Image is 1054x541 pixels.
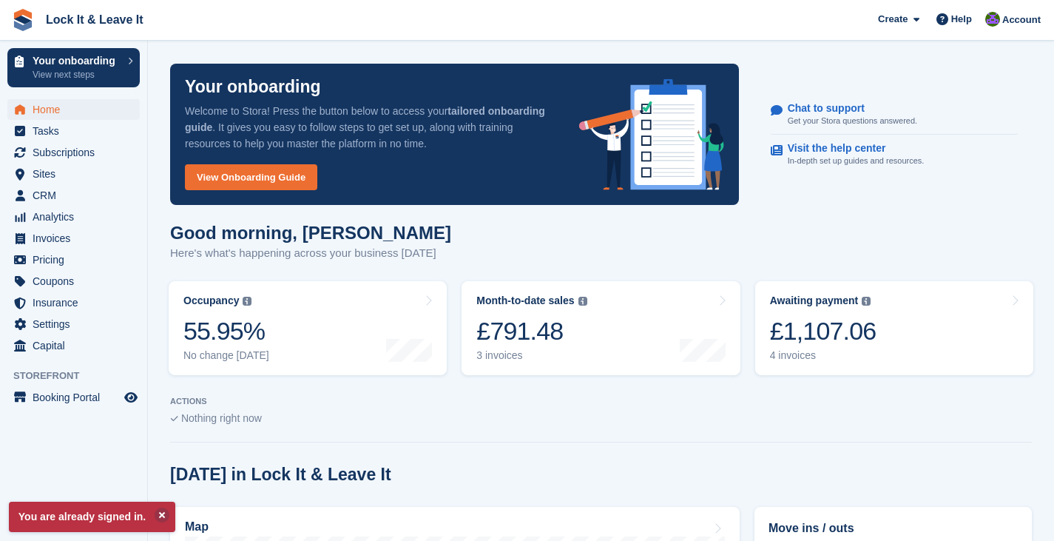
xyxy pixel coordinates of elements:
div: 4 invoices [770,349,876,362]
h2: Move ins / outs [768,520,1018,537]
img: stora-icon-8386f47178a22dfd0bd8f6a31ec36ba5ce8667c1dd55bd0f319d3a0aa187defe.svg [12,9,34,31]
a: menu [7,249,140,270]
p: Visit the help center [788,142,913,155]
a: menu [7,314,140,335]
img: icon-info-grey-7440780725fd019a000dd9b08b2336e03edf1995a4989e88bcd33f0948082b44.svg [862,297,871,306]
img: icon-info-grey-7440780725fd019a000dd9b08b2336e03edf1995a4989e88bcd33f0948082b44.svg [243,297,251,306]
img: Connor Allan [985,12,1000,27]
div: £791.48 [476,316,587,346]
span: Storefront [13,369,147,383]
p: You are already signed in. [9,502,175,532]
a: menu [7,99,140,120]
a: menu [7,271,140,292]
span: Booking Portal [33,387,121,408]
a: Lock It & Leave It [40,7,149,32]
p: View next steps [33,68,121,81]
span: Invoices [33,228,121,249]
span: Tasks [33,121,121,141]
div: 3 invoices [476,349,587,362]
a: View Onboarding Guide [185,164,317,190]
a: Your onboarding View next steps [7,48,140,87]
div: 55.95% [183,316,269,346]
p: Here's what's happening across your business [DATE] [170,245,451,262]
h1: Good morning, [PERSON_NAME] [170,223,451,243]
span: Settings [33,314,121,335]
p: In-depth set up guides and resources. [788,155,925,167]
img: icon-info-grey-7440780725fd019a000dd9b08b2336e03edf1995a4989e88bcd33f0948082b44.svg [578,297,587,306]
a: Chat to support Get your Stora questions answered. [771,95,1018,135]
div: No change [DATE] [183,349,269,362]
a: Occupancy 55.95% No change [DATE] [169,281,447,375]
span: Home [33,99,121,120]
p: Your onboarding [185,78,321,95]
a: menu [7,142,140,163]
span: Subscriptions [33,142,121,163]
div: Month-to-date sales [476,295,574,307]
span: Sites [33,164,121,184]
a: menu [7,292,140,313]
span: Coupons [33,271,121,292]
span: Nothing right now [181,412,262,424]
a: menu [7,206,140,227]
div: Occupancy [183,295,239,307]
a: menu [7,387,140,408]
img: onboarding-info-6c161a55d2c0e0a8cae90662b2fe09162a5109e8cc188191df67fb4f79e88e88.svg [579,79,724,190]
h2: [DATE] in Lock It & Leave It [170,465,391,485]
span: Account [1002,13,1041,27]
a: Preview store [122,389,140,406]
a: menu [7,335,140,356]
div: £1,107.06 [770,316,876,346]
a: Month-to-date sales £791.48 3 invoices [462,281,740,375]
span: Create [878,12,908,27]
p: ACTIONS [170,397,1032,406]
span: Pricing [33,249,121,270]
a: menu [7,228,140,249]
p: Welcome to Stora! Press the button below to access your . It gives you easy to follow steps to ge... [185,103,555,152]
span: Insurance [33,292,121,313]
span: CRM [33,185,121,206]
p: Get your Stora questions answered. [788,115,917,127]
div: Awaiting payment [770,295,859,307]
span: Capital [33,335,121,356]
span: Analytics [33,206,121,227]
a: menu [7,185,140,206]
h2: Map [185,520,209,534]
a: menu [7,164,140,184]
a: menu [7,121,140,141]
a: Awaiting payment £1,107.06 4 invoices [755,281,1033,375]
img: blank_slate_check_icon-ba018cac091ee9be17c0a81a6c232d5eb81de652e7a59be601be346b1b6ddf79.svg [170,416,178,422]
p: Your onboarding [33,56,121,66]
a: Visit the help center In-depth set up guides and resources. [771,135,1018,175]
p: Chat to support [788,102,905,115]
span: Help [951,12,972,27]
